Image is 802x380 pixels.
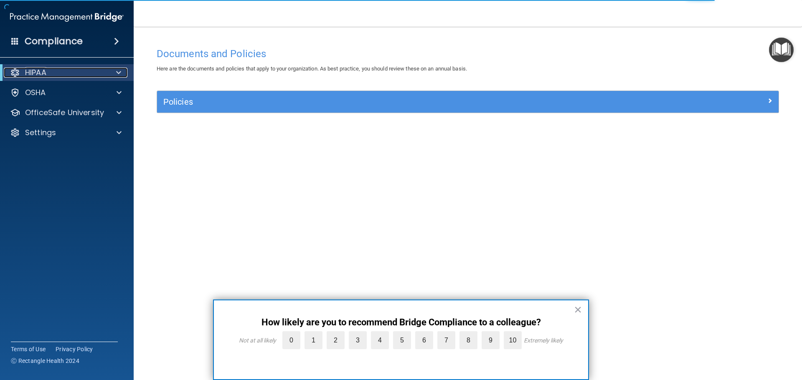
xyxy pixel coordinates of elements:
[459,331,477,349] label: 8
[371,331,389,349] label: 4
[574,303,582,316] button: Close
[437,331,455,349] label: 7
[327,331,345,349] label: 2
[25,88,46,98] p: OSHA
[282,331,300,349] label: 0
[524,337,563,344] div: Extremely likely
[11,345,46,353] a: Terms of Use
[393,331,411,349] label: 5
[305,331,322,349] label: 1
[25,68,46,78] p: HIPAA
[349,331,367,349] label: 3
[231,317,571,328] p: How likely are you to recommend Bridge Compliance to a colleague?
[157,48,779,59] h4: Documents and Policies
[25,128,56,138] p: Settings
[56,345,93,353] a: Privacy Policy
[504,331,522,349] label: 10
[10,9,124,25] img: PMB logo
[157,65,467,72] span: Here are the documents and policies that apply to your organization. As best practice, you should...
[25,108,104,118] p: OfficeSafe University
[25,35,83,47] h4: Compliance
[415,331,433,349] label: 6
[482,331,500,349] label: 9
[657,321,792,354] iframe: Drift Widget Chat Controller
[11,357,79,365] span: Ⓒ Rectangle Health 2024
[163,97,617,106] h5: Policies
[769,38,794,62] button: Open Resource Center
[239,337,276,344] div: Not at all likely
